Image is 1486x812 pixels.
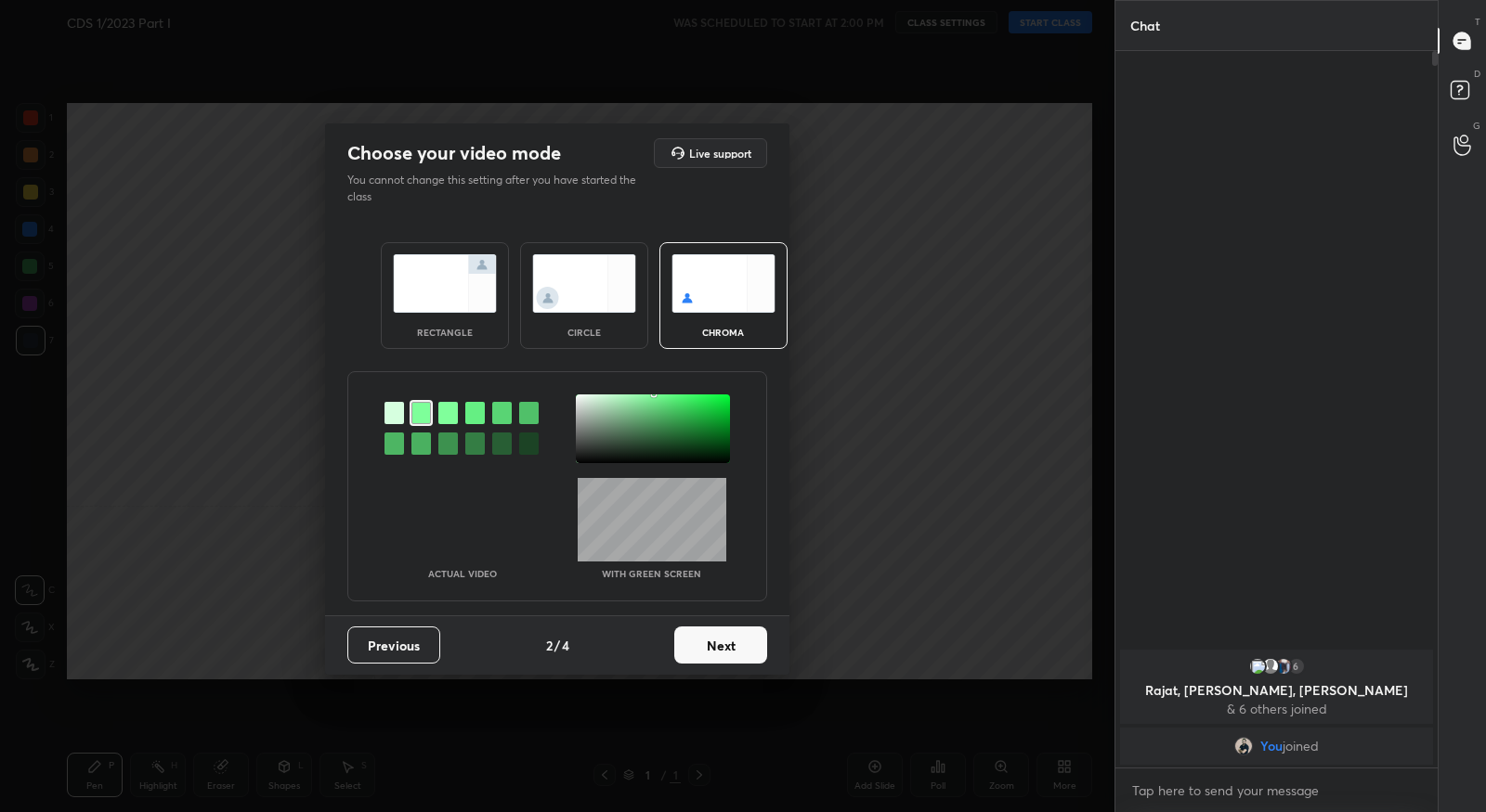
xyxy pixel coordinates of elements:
div: grid [1115,646,1438,768]
div: circle [547,328,621,337]
p: Rajat, [PERSON_NAME], [PERSON_NAME] [1131,683,1422,698]
img: chromaScreenIcon.c19ab0a0.svg [671,254,776,313]
div: chroma [686,328,761,337]
h4: / [554,636,560,655]
p: D [1474,67,1480,81]
img: 3 [1248,657,1267,676]
h5: Live support [689,148,751,159]
h2: Choose your video mode [347,141,561,165]
button: Previous [347,626,440,664]
img: normalScreenIcon.ae25ed63.svg [393,254,497,313]
img: circleScreenIcon.acc0effb.svg [532,254,636,313]
p: G [1473,119,1480,133]
div: rectangle [408,328,482,337]
p: & 6 others joined [1131,702,1422,716]
p: Chat [1115,1,1175,50]
p: With green screen [602,569,701,578]
img: default.png [1261,657,1280,676]
p: T [1475,15,1480,29]
button: Next [674,626,767,664]
span: You [1260,739,1283,754]
img: 9fc587222a2b4560acd4332db02a3a35.jpg [1274,657,1293,676]
h4: 4 [562,636,569,655]
p: Actual Video [428,569,497,578]
h4: 2 [546,636,553,655]
p: You cannot change this setting after you have started the class [347,172,648,205]
span: joined [1283,739,1319,754]
img: 00f7a73387f642cd9021a4fdac7b74e8.jpg [1234,737,1253,755]
div: 6 [1287,657,1306,676]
